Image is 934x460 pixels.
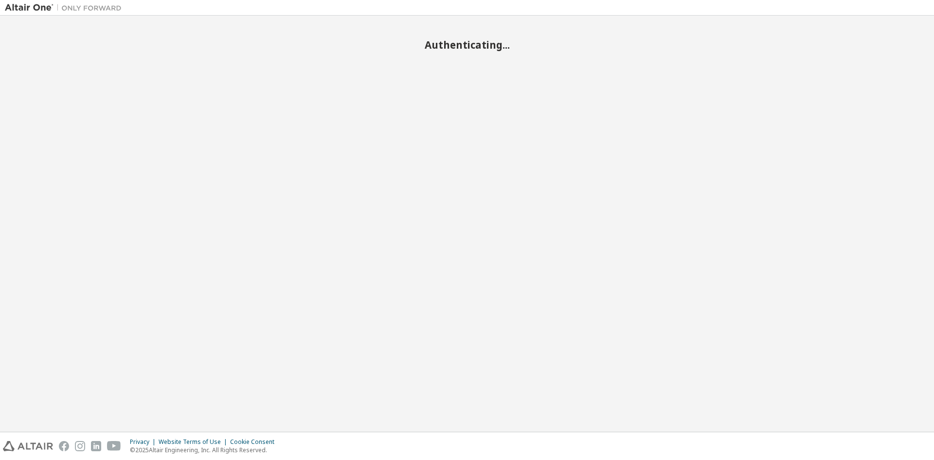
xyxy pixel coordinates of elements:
[130,438,159,446] div: Privacy
[59,441,69,451] img: facebook.svg
[130,446,280,454] p: © 2025 Altair Engineering, Inc. All Rights Reserved.
[159,438,230,446] div: Website Terms of Use
[3,441,53,451] img: altair_logo.svg
[5,38,929,51] h2: Authenticating...
[91,441,101,451] img: linkedin.svg
[107,441,121,451] img: youtube.svg
[5,3,126,13] img: Altair One
[75,441,85,451] img: instagram.svg
[230,438,280,446] div: Cookie Consent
